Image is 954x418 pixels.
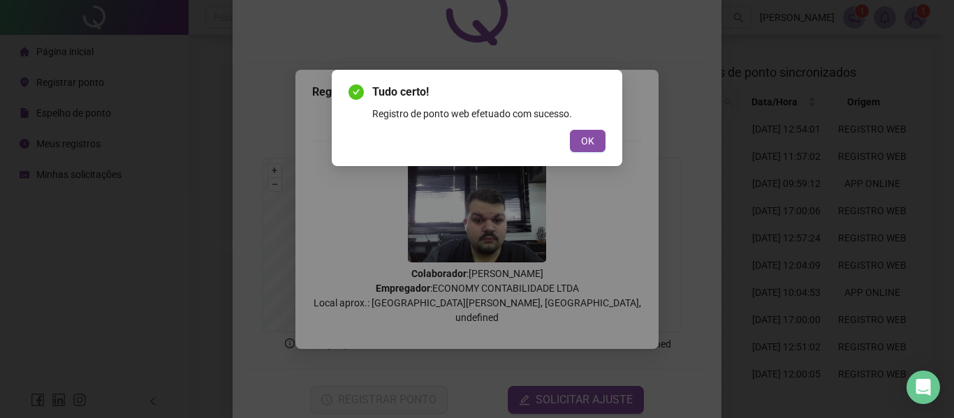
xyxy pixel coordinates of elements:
[907,371,940,404] div: Open Intercom Messenger
[581,133,594,149] span: OK
[348,84,364,100] span: check-circle
[372,106,606,121] div: Registro de ponto web efetuado com sucesso.
[570,130,606,152] button: OK
[372,84,606,100] span: Tudo certo!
